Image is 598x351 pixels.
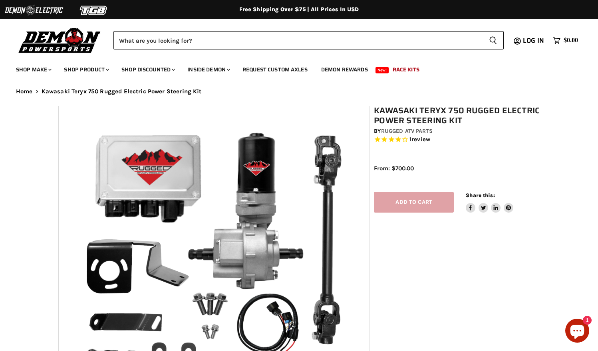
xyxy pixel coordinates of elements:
[10,61,56,78] a: Shop Make
[16,26,103,54] img: Demon Powersports
[387,61,425,78] a: Race Kits
[64,3,124,18] img: TGB Logo 2
[113,31,483,49] input: Search
[374,106,544,126] h1: Kawasaki Teryx 750 Rugged Electric Power Steering Kit
[315,61,374,78] a: Demon Rewards
[483,31,504,49] button: Search
[519,37,549,44] a: Log in
[409,136,430,143] span: 1 reviews
[466,192,495,198] span: Share this:
[523,35,544,45] span: Log in
[58,61,114,78] a: Shop Product
[374,127,544,136] div: by
[4,3,64,18] img: Demon Electric Logo 2
[564,37,578,44] span: $0.00
[563,319,592,345] inbox-online-store-chat: Shopify online store chat
[16,88,33,95] a: Home
[374,136,544,144] span: Rated 4.0 out of 5 stars 1 reviews
[236,61,314,78] a: Request Custom Axles
[381,128,433,134] a: Rugged ATV Parts
[115,61,180,78] a: Shop Discounted
[42,88,202,95] span: Kawasaki Teryx 750 Rugged Electric Power Steering Kit
[181,61,235,78] a: Inside Demon
[10,58,576,78] ul: Main menu
[374,165,414,172] span: From: $700.00
[549,35,582,46] a: $0.00
[411,136,430,143] span: review
[466,192,513,213] aside: Share this:
[113,31,504,49] form: Product
[375,67,389,73] span: New!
